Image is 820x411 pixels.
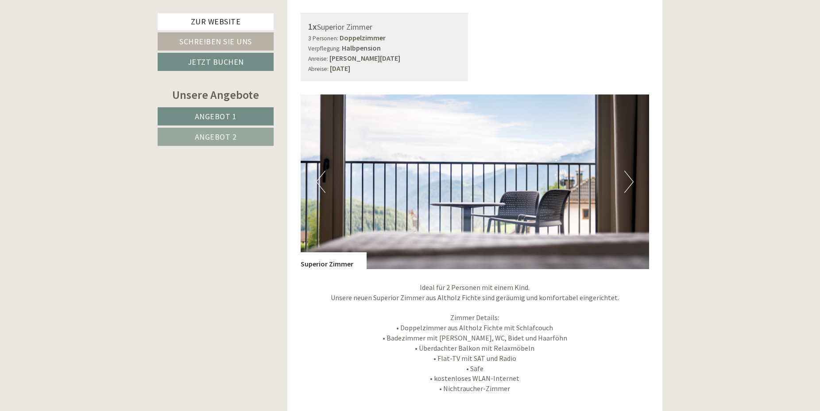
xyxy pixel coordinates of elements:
[342,43,381,52] b: Halbpension
[301,94,650,269] img: image
[308,21,317,32] b: 1x
[159,7,190,22] div: [DATE]
[158,32,274,51] a: Schreiben Sie uns
[195,111,237,121] span: Angebot 1
[340,33,386,42] b: Doppelzimmer
[624,171,634,193] button: Next
[301,252,367,269] div: Superior Zimmer
[301,282,650,394] p: Ideal für 2 Personen mit einem Kind. Unsere neuen Superior Zimmer aus Altholz Fichte sind geräumi...
[308,45,340,52] small: Verpflegung:
[195,132,237,142] span: Angebot 2
[308,65,329,73] small: Abreise:
[308,35,338,42] small: 3 Personen:
[308,20,461,33] div: Superior Zimmer
[292,231,349,249] button: Senden
[158,86,274,103] div: Unsere Angebote
[13,26,136,33] div: Inso Sonnenheim
[158,13,274,30] a: Zur Website
[7,24,141,51] div: Guten Tag, wie können wir Ihnen helfen?
[308,55,328,63] small: Anreise:
[316,171,325,193] button: Previous
[330,64,350,73] b: [DATE]
[329,54,400,63] b: [PERSON_NAME][DATE]
[13,43,136,49] small: 12:26
[158,53,274,71] a: Jetzt buchen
